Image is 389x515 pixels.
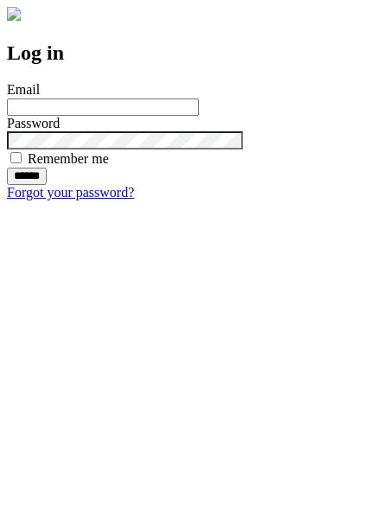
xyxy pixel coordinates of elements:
a: Forgot your password? [7,185,134,200]
h2: Log in [7,41,382,65]
img: logo-4e3dc11c47720685a147b03b5a06dd966a58ff35d612b21f08c02c0306f2b779.png [7,7,21,21]
label: Email [7,82,40,97]
label: Remember me [28,151,109,166]
label: Password [7,116,60,130]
